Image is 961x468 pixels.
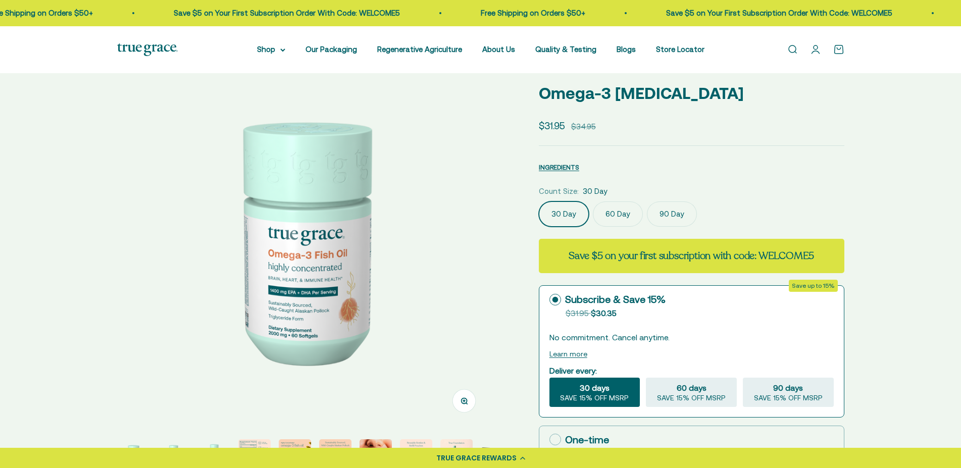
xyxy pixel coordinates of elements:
sale-price: $31.95 [539,118,565,133]
div: TRUE GRACE REWARDS [436,453,517,463]
a: Blogs [617,45,636,54]
p: Save $5 on Your First Subscription Order With Code: WELCOME5 [666,7,892,19]
p: Omega-3 [MEDICAL_DATA] [539,80,844,106]
span: INGREDIENTS [539,164,579,171]
img: Omega-3 Fish Oil for Brain, Heart, and Immune Health* Sustainably sourced, wild-caught Alaskan fi... [117,54,490,427]
strong: Save $5 on your first subscription with code: WELCOME5 [569,249,814,263]
span: 30 Day [583,185,608,197]
p: Save $5 on Your First Subscription Order With Code: WELCOME5 [174,7,400,19]
a: Quality & Testing [535,45,596,54]
compare-at-price: $34.95 [571,121,596,133]
summary: Shop [257,43,285,56]
a: Regenerative Agriculture [377,45,462,54]
a: About Us [482,45,515,54]
legend: Count Size: [539,185,579,197]
button: INGREDIENTS [539,161,579,173]
a: Free Shipping on Orders $50+ [481,9,585,17]
a: Our Packaging [306,45,357,54]
a: Store Locator [656,45,704,54]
